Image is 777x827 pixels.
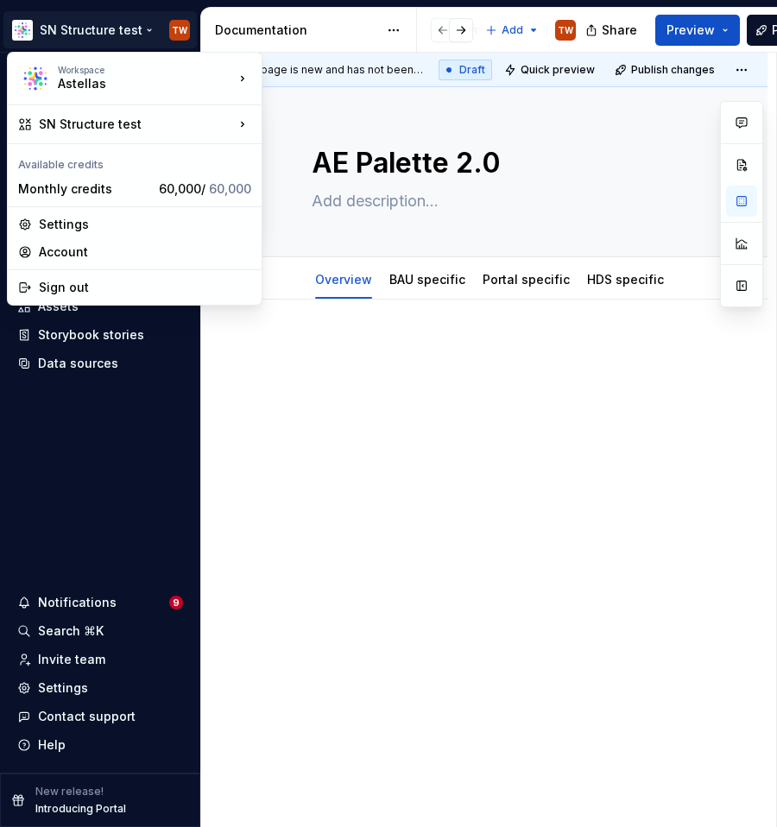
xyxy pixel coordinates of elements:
span: 60,000 [209,181,251,196]
div: SN Structure test [39,116,234,133]
div: Sign out [39,279,251,296]
img: b2369ad3-f38c-46c1-b2a2-f2452fdbdcd2.png [20,63,51,94]
div: Workspace [58,65,234,75]
div: Astellas [58,75,205,92]
div: Settings [39,216,251,233]
span: 60,000 / [159,181,251,196]
div: Monthly credits [18,180,152,198]
div: Account [39,243,251,261]
div: Available credits [11,148,258,175]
